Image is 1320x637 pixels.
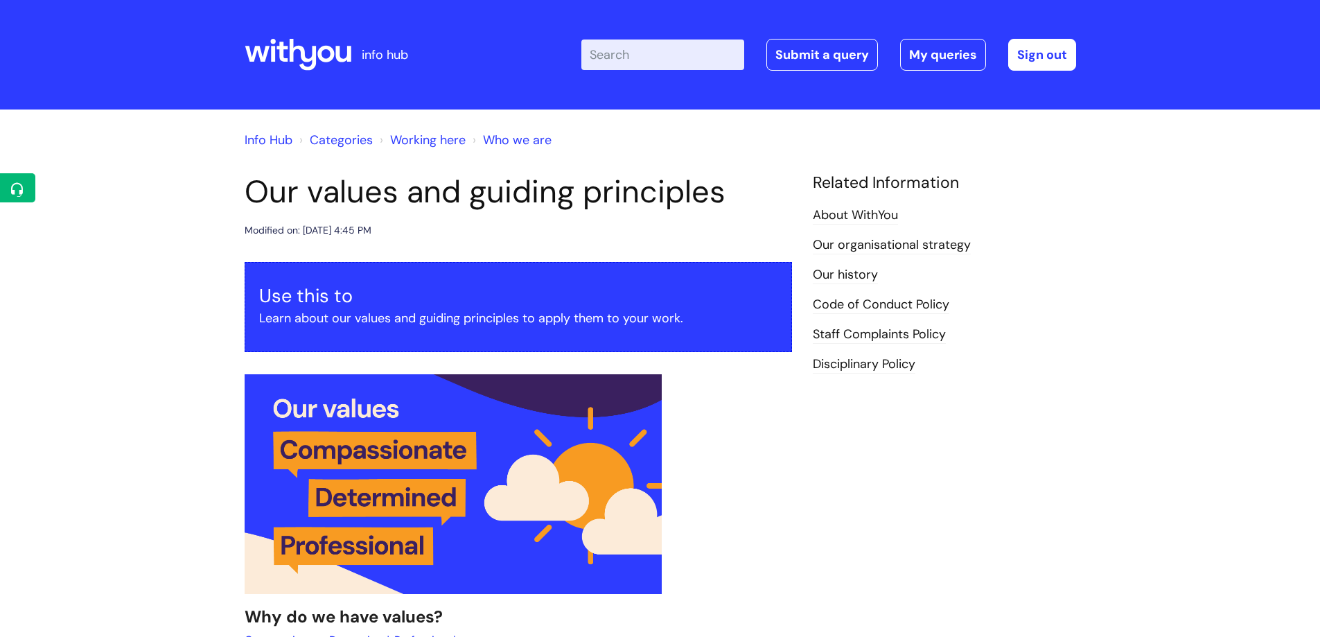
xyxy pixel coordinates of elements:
[483,132,552,148] a: Who we are
[296,129,373,151] li: Solution home
[245,173,792,211] h1: Our values and guiding principles
[376,129,466,151] li: Working here
[310,132,373,148] a: Categories
[813,296,949,314] a: Code of Conduct Policy
[813,207,898,225] a: About WithYou
[469,129,552,151] li: Who we are
[813,266,878,284] a: Our history
[390,132,466,148] a: Working here
[245,132,292,148] a: Info Hub
[766,39,878,71] a: Submit a query
[581,40,744,70] input: Search
[581,39,1076,71] div: | -
[245,222,371,239] div: Modified on: [DATE] 4:45 PM
[813,173,1076,193] h4: Related Information
[813,356,915,374] a: Disciplinary Policy
[813,236,971,254] a: Our organisational strategy
[813,326,946,344] a: Staff Complaints Policy
[259,307,777,329] p: Learn about our values and guiding principles to apply them to your work.
[1008,39,1076,71] a: Sign out
[362,44,408,66] p: info hub
[245,374,662,594] img: Our values are compassionate, determined and professional. The image shows a sun partially hidden...
[259,285,777,307] h3: Use this to
[900,39,986,71] a: My queries
[245,606,443,627] span: Why do we have values?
